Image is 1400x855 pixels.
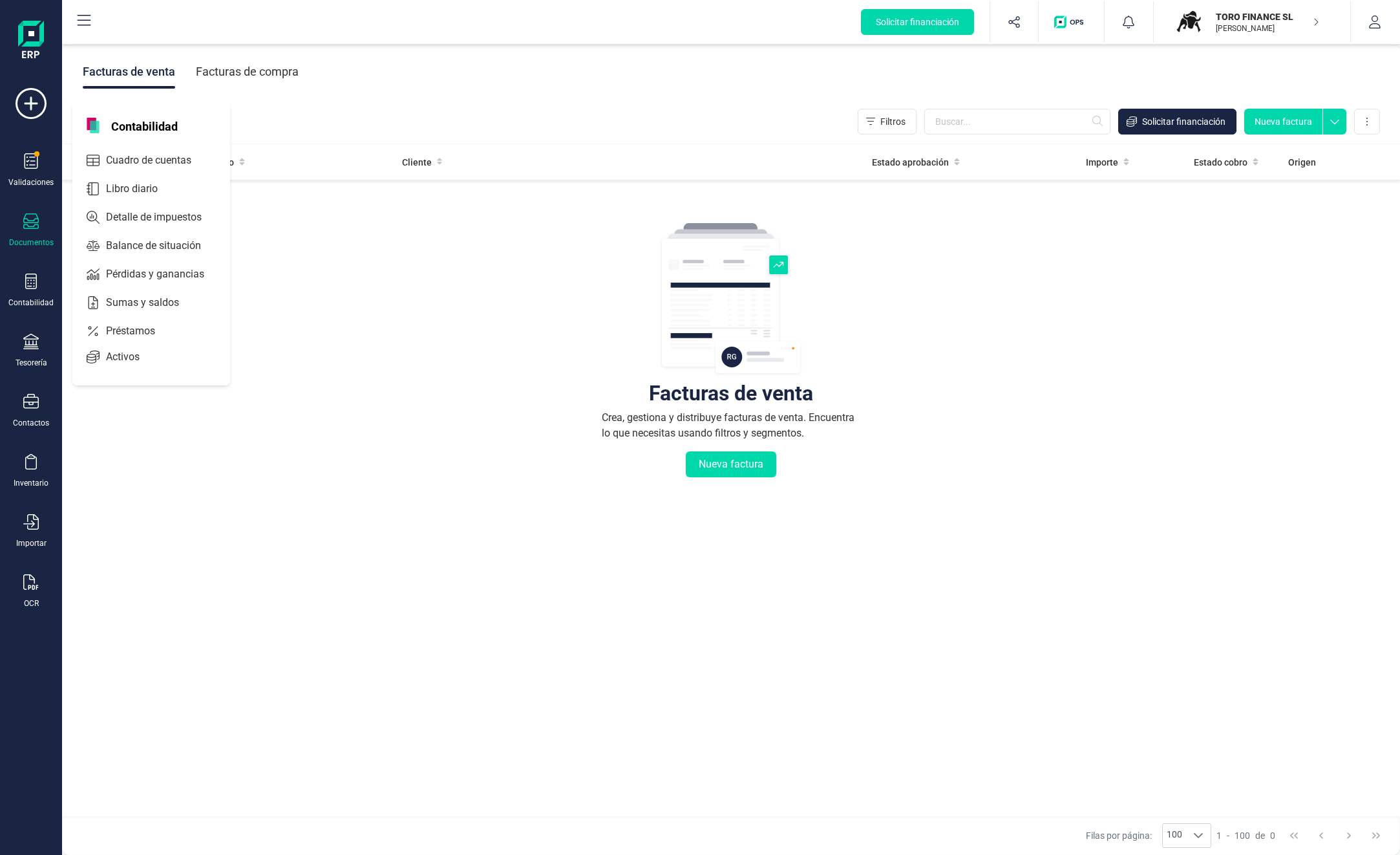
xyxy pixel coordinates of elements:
button: Solicitar financiación [861,9,974,35]
div: Facturas de compra [196,55,299,89]
span: Origen [1288,156,1316,169]
img: img-empty-table.svg [660,221,802,376]
span: 1 [1216,829,1222,842]
span: 0 [1270,829,1275,842]
span: Pérdidas y ganancias [101,266,228,282]
div: Tesorería [16,358,47,368]
span: de [1255,829,1265,842]
button: Next Page [1337,823,1361,848]
span: Estado aprobación [872,156,949,169]
div: Crea, gestiona y distribuye facturas de venta. Encuentra lo que necesitas usando filtros y segmen... [602,410,860,441]
p: TORO FINANCE SL [1216,10,1319,23]
span: Importe [1086,156,1118,169]
button: TOTORO FINANCE SL[PERSON_NAME] [1169,1,1335,43]
button: Nueva factura [1244,109,1322,135]
button: Solicitar financiación [1118,109,1236,135]
span: Cliente [402,156,432,169]
span: Estado cobro [1194,156,1247,169]
span: Contabilidad [103,118,186,133]
p: [PERSON_NAME] [1216,23,1319,34]
span: Balance de situación [101,238,224,254]
span: Solicitar financiación [1142,115,1225,128]
span: Cuadro de cuentas [101,153,215,168]
button: Logo de OPS [1046,1,1096,43]
button: First Page [1282,823,1306,848]
span: Detalle de impuestos [101,210,225,225]
img: TO [1174,8,1203,36]
div: Contabilidad [8,298,54,308]
span: Sumas y saldos [101,295,202,310]
button: Previous Page [1309,823,1333,848]
span: Préstamos [101,323,178,339]
div: OCR [24,598,39,609]
div: Validaciones [8,177,54,188]
div: Facturas de venta [649,387,813,400]
button: Last Page [1364,823,1388,848]
div: Contactos [13,418,49,428]
div: Documentos [9,237,54,248]
div: Filas por página: [1086,823,1211,848]
div: Importar [16,538,47,548]
button: Nueva factura [686,451,776,477]
button: Filtros [858,109,917,135]
img: Logo Finanedi [18,21,44,62]
span: 100 [1163,824,1186,847]
span: Libro diario [101,181,181,197]
span: Solicitar financiación [876,16,959,28]
span: Activos [101,349,163,365]
div: Facturas de venta [83,55,175,89]
div: - [1216,829,1275,842]
div: Inventario [14,478,48,488]
span: Filtros [880,115,906,128]
input: Buscar... [924,109,1110,135]
span: 100 [1235,829,1250,842]
img: Logo de OPS [1054,16,1088,28]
